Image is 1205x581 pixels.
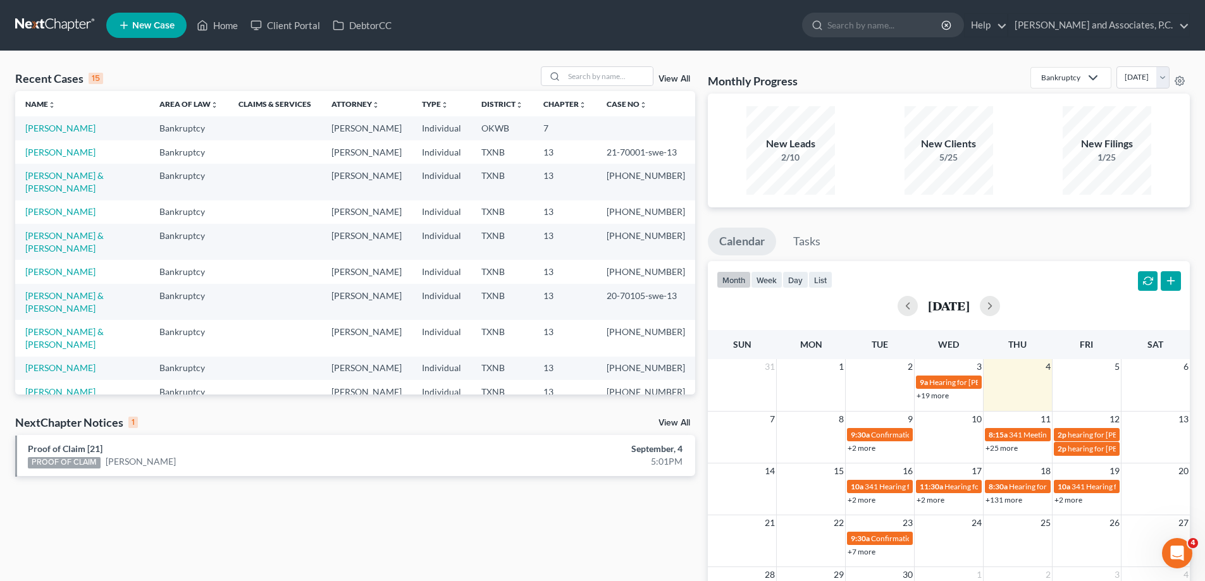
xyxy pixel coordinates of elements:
td: TXNB [471,164,533,200]
td: [PHONE_NUMBER] [596,357,695,380]
td: TXNB [471,224,533,260]
div: New Clients [905,137,993,151]
span: 10a [851,482,863,491]
a: +131 more [986,495,1022,505]
span: 7 [769,412,776,427]
td: Individual [412,357,471,380]
span: 3 [975,359,983,374]
a: [PERSON_NAME] & [PERSON_NAME] [25,230,104,254]
td: [PHONE_NUMBER] [596,260,695,283]
td: 13 [533,380,596,403]
a: Nameunfold_more [25,99,56,109]
span: 9:30a [851,430,870,439]
a: +7 more [848,547,875,556]
td: TXNB [471,200,533,224]
span: Sun [733,339,751,350]
td: Bankruptcy [149,284,228,320]
span: 9a [920,377,928,387]
td: [PERSON_NAME] [321,284,412,320]
td: [PERSON_NAME] [321,140,412,164]
td: [PHONE_NUMBER] [596,224,695,260]
span: 19 [1108,463,1121,479]
span: Sat [1147,339,1163,350]
td: 13 [533,200,596,224]
td: Individual [412,116,471,140]
td: [PERSON_NAME] [321,116,412,140]
td: Bankruptcy [149,200,228,224]
td: 13 [533,284,596,320]
input: Search by name... [827,13,943,37]
span: 8 [837,412,845,427]
a: [PERSON_NAME] [25,123,96,133]
span: Confirmation hearing for [PERSON_NAME] & [PERSON_NAME] [871,534,1082,543]
span: 20 [1177,463,1190,479]
i: unfold_more [640,101,647,109]
a: Case Nounfold_more [607,99,647,109]
td: 21-70001-swe-13 [596,140,695,164]
span: 8:15a [989,430,1008,439]
a: Tasks [782,228,832,255]
td: [PERSON_NAME] [321,224,412,260]
span: 10 [970,412,983,427]
td: Individual [412,320,471,356]
td: Individual [412,380,471,403]
span: 25 [1039,515,1052,530]
span: 4 [1044,359,1052,374]
a: [PERSON_NAME] [25,266,96,277]
span: 26 [1108,515,1121,530]
i: unfold_more [211,101,218,109]
a: DebtorCC [326,14,398,37]
a: Area of Lawunfold_more [159,99,218,109]
i: unfold_more [372,101,380,109]
td: TXNB [471,380,533,403]
td: 13 [533,357,596,380]
span: 24 [970,515,983,530]
td: Bankruptcy [149,380,228,403]
div: 1 [128,417,138,428]
a: [PERSON_NAME] [25,386,96,397]
span: 23 [901,515,914,530]
span: 4 [1188,538,1198,548]
span: 2p [1058,444,1066,453]
span: Hearing for [PERSON_NAME] [944,482,1043,491]
td: [PHONE_NUMBER] [596,320,695,356]
span: 1 [837,359,845,374]
span: 14 [763,463,776,479]
span: Mon [800,339,822,350]
div: 5:01PM [473,455,683,468]
a: +2 more [917,495,944,505]
td: [PERSON_NAME] [321,357,412,380]
div: NextChapter Notices [15,415,138,430]
div: 5/25 [905,151,993,164]
td: Bankruptcy [149,224,228,260]
td: [PERSON_NAME] [321,320,412,356]
td: 20-70105-swe-13 [596,284,695,320]
i: unfold_more [48,101,56,109]
button: month [717,271,751,288]
div: 2/10 [746,151,835,164]
span: 9:30a [851,534,870,543]
td: Individual [412,284,471,320]
td: Individual [412,224,471,260]
td: [PHONE_NUMBER] [596,380,695,403]
h3: Monthly Progress [708,73,798,89]
td: TXNB [471,140,533,164]
span: Fri [1080,339,1093,350]
h2: [DATE] [928,299,970,312]
span: 12 [1108,412,1121,427]
td: [PHONE_NUMBER] [596,200,695,224]
th: Claims & Services [228,91,321,116]
td: 13 [533,320,596,356]
button: week [751,271,782,288]
span: 2 [906,359,914,374]
a: Home [190,14,244,37]
td: Bankruptcy [149,116,228,140]
a: [PERSON_NAME] and Associates, P.C. [1008,14,1189,37]
span: 22 [832,515,845,530]
td: [PERSON_NAME] [321,164,412,200]
div: September, 4 [473,443,683,455]
td: 13 [533,140,596,164]
a: +2 more [848,443,875,453]
span: Thu [1008,339,1027,350]
span: 341 Meeting for [PERSON_NAME] & [PERSON_NAME] [1009,430,1190,439]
